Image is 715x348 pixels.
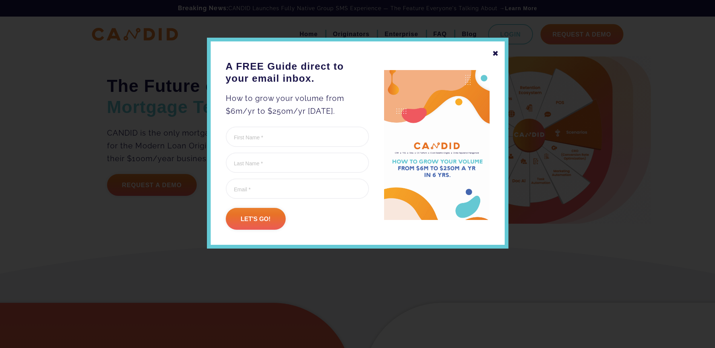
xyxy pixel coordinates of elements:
[226,208,286,230] input: Let's go!
[226,127,369,147] input: First Name *
[226,153,369,173] input: Last Name *
[226,60,369,84] h3: A FREE Guide direct to your email inbox.
[384,70,490,220] img: A FREE Guide direct to your email inbox.
[226,92,369,118] p: How to grow your volume from $6m/yr to $250m/yr [DATE].
[492,47,499,60] div: ✖
[226,179,369,199] input: Email *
